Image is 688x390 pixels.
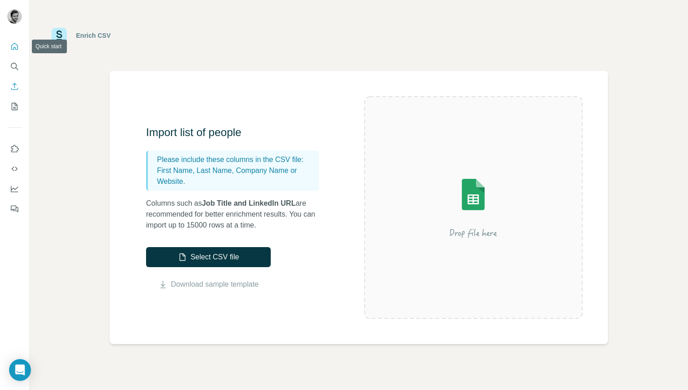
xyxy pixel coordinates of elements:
[7,141,22,157] button: Use Surfe on LinkedIn
[7,161,22,177] button: Use Surfe API
[51,28,67,43] img: Surfe Logo
[7,201,22,217] button: Feedback
[7,58,22,75] button: Search
[146,198,328,231] p: Columns such as are recommended for better enrichment results. You can import up to 15000 rows at...
[391,153,555,262] img: Surfe Illustration - Drop file here or select below
[157,154,315,165] p: Please include these columns in the CSV file:
[9,359,31,381] div: Open Intercom Messenger
[7,181,22,197] button: Dashboard
[7,78,22,95] button: Enrich CSV
[7,38,22,55] button: Quick start
[202,199,296,207] span: Job Title and LinkedIn URL
[146,125,328,140] h3: Import list of people
[157,165,315,187] p: First Name, Last Name, Company Name or Website.
[7,9,22,24] img: Avatar
[76,31,111,40] div: Enrich CSV
[7,98,22,115] button: My lists
[146,247,271,267] button: Select CSV file
[171,279,259,290] a: Download sample template
[146,279,271,290] button: Download sample template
